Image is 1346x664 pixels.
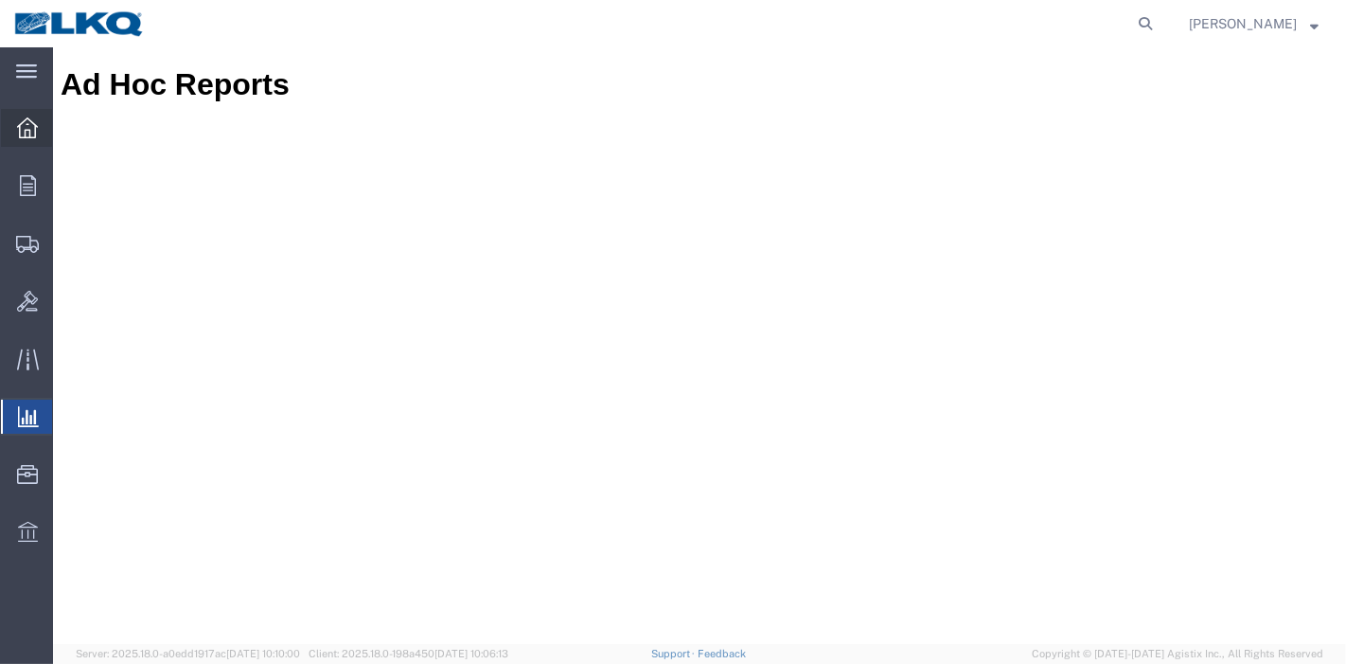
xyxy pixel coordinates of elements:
[434,648,508,659] span: [DATE] 10:06:13
[1189,13,1297,34] span: Praveen Nagaraj
[651,648,699,659] a: Support
[698,648,746,659] a: Feedback
[13,9,146,38] img: logo
[53,47,1346,644] iframe: To enrich screen reader interactions, please activate Accessibility in Grammarly extension settings
[226,648,300,659] span: [DATE] 10:10:00
[76,648,300,659] span: Server: 2025.18.0-a0edd1917ac
[1032,646,1323,662] span: Copyright © [DATE]-[DATE] Agistix Inc., All Rights Reserved
[309,648,508,659] span: Client: 2025.18.0-198a450
[1188,12,1319,35] button: [PERSON_NAME]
